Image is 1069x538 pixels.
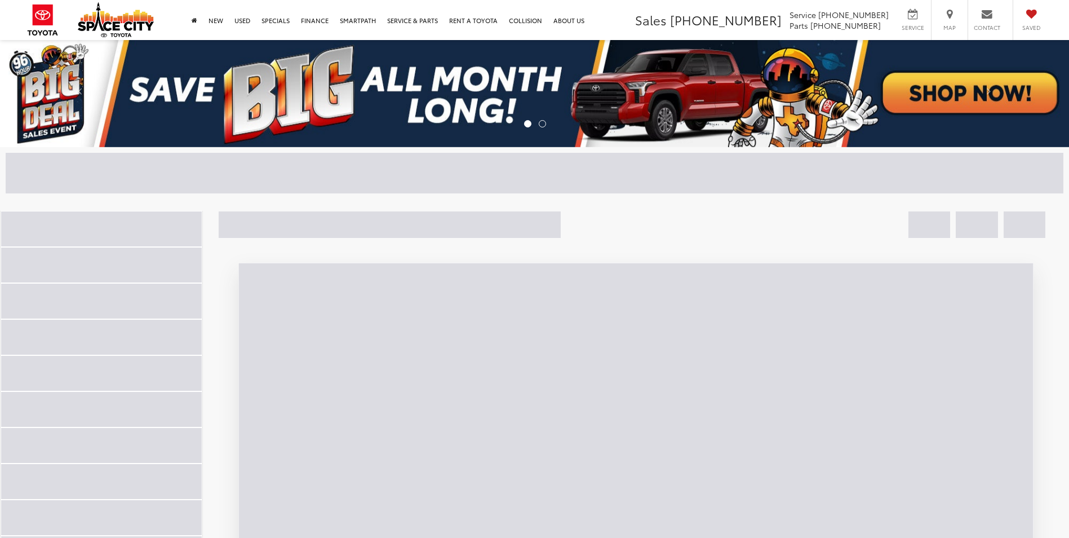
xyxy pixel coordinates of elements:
[937,24,962,32] span: Map
[1019,24,1044,32] span: Saved
[789,20,808,31] span: Parts
[789,9,816,20] span: Service
[810,20,881,31] span: [PHONE_NUMBER]
[974,24,1000,32] span: Contact
[818,9,889,20] span: [PHONE_NUMBER]
[78,2,154,37] img: Space City Toyota
[670,11,782,29] span: [PHONE_NUMBER]
[635,11,667,29] span: Sales
[900,24,925,32] span: Service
